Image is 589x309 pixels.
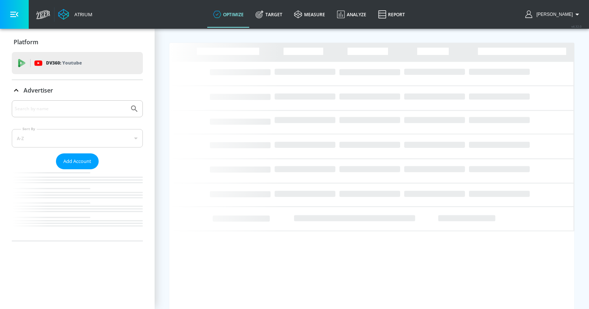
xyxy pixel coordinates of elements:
div: Atrium [71,11,92,18]
span: v 4.32.0 [571,24,582,28]
div: A-Z [12,129,143,147]
nav: list of Advertiser [12,169,143,241]
p: Advertiser [24,86,53,94]
button: [PERSON_NAME] [525,10,582,19]
a: Target [250,1,288,28]
p: Youtube [62,59,82,67]
div: Platform [12,32,143,52]
span: login as: casey.cohen@zefr.com [533,12,573,17]
p: DV360: [46,59,82,67]
div: Advertiser [12,80,143,101]
span: Add Account [63,157,91,166]
a: measure [288,1,331,28]
a: optimize [207,1,250,28]
button: Add Account [56,153,99,169]
a: Atrium [58,9,92,20]
input: Search by name [15,104,126,114]
a: Analyze [331,1,372,28]
div: Advertiser [12,100,143,241]
div: DV360: Youtube [12,52,143,74]
label: Sort By [21,126,37,131]
a: Report [372,1,411,28]
p: Platform [14,38,38,46]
